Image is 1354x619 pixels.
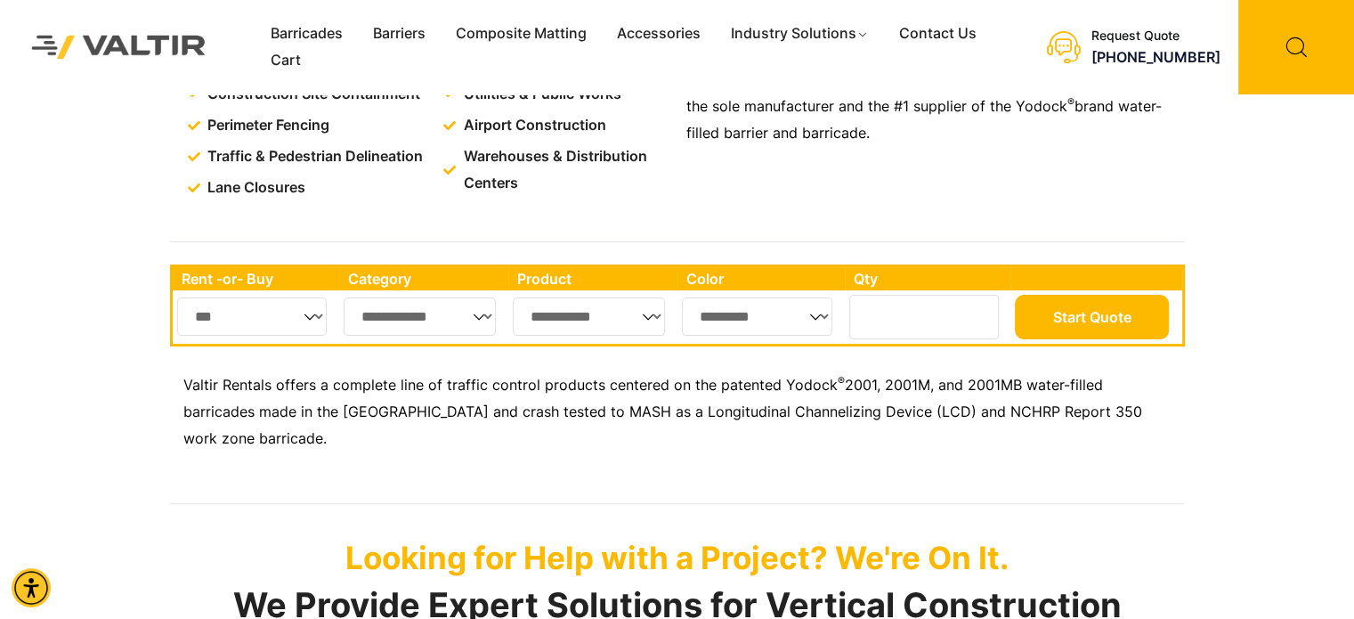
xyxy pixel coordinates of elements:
[255,20,358,47] a: Barricades
[845,267,1011,290] th: Qty
[682,297,832,336] select: Single select
[1015,295,1169,339] button: Start Quote
[358,20,441,47] a: Barriers
[173,267,339,290] th: Rent -or- Buy
[602,20,716,47] a: Accessories
[183,376,838,394] span: Valtir Rentals offers a complete line of traffic control products centered on the patented Yodock
[203,175,305,201] span: Lane Closures
[255,47,316,74] a: Cart
[441,20,602,47] a: Composite Matting
[459,81,621,108] span: Utilities & Public Works
[884,20,992,47] a: Contact Us
[177,297,328,336] select: Single select
[513,297,664,336] select: Single select
[1091,29,1220,44] div: Request Quote
[170,539,1185,576] p: Looking for Help with a Project? We're On It.
[203,143,423,170] span: Traffic & Pedestrian Delineation
[459,143,672,197] span: Warehouses & Distribution Centers
[677,267,845,290] th: Color
[203,112,329,139] span: Perimeter Fencing
[339,267,508,290] th: Category
[203,81,420,108] span: Construction Site Containment
[13,17,224,77] img: Valtir Rentals
[344,297,496,336] select: Single select
[1091,48,1220,66] a: call (888) 496-3625
[849,295,999,339] input: Number
[716,20,884,47] a: Industry Solutions
[838,374,845,387] sup: ®
[508,267,677,290] th: Product
[459,112,606,139] span: Airport Construction
[12,568,51,607] div: Accessibility Menu
[183,376,1142,447] span: 2001, 2001M, and 2001MB water-filled barricades made in the [GEOGRAPHIC_DATA] and crash tested to...
[1067,95,1074,109] sup: ®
